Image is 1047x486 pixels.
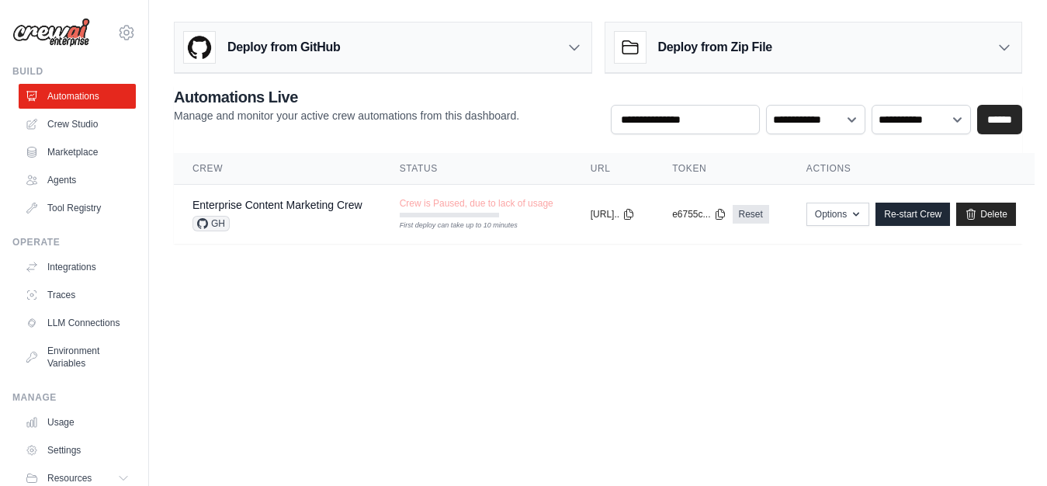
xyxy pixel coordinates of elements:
[19,168,136,193] a: Agents
[400,220,499,231] div: First deploy can take up to 10 minutes
[572,153,654,185] th: URL
[654,153,788,185] th: Token
[806,203,869,226] button: Options
[12,65,136,78] div: Build
[19,84,136,109] a: Automations
[192,216,230,231] span: GH
[12,18,90,47] img: Logo
[19,140,136,165] a: Marketplace
[192,199,362,211] a: Enterprise Content Marketing Crew
[174,86,519,108] h2: Automations Live
[12,236,136,248] div: Operate
[184,32,215,63] img: GitHub Logo
[19,438,136,463] a: Settings
[788,153,1035,185] th: Actions
[174,153,381,185] th: Crew
[19,255,136,279] a: Integrations
[227,38,340,57] h3: Deploy from GitHub
[19,283,136,307] a: Traces
[12,391,136,404] div: Manage
[381,153,572,185] th: Status
[956,203,1016,226] a: Delete
[658,38,772,57] h3: Deploy from Zip File
[47,472,92,484] span: Resources
[19,112,136,137] a: Crew Studio
[672,208,726,220] button: e6755c...
[174,108,519,123] p: Manage and monitor your active crew automations from this dashboard.
[19,196,136,220] a: Tool Registry
[400,197,553,210] span: Crew is Paused, due to lack of usage
[733,205,769,224] a: Reset
[875,203,950,226] a: Re-start Crew
[19,410,136,435] a: Usage
[19,311,136,335] a: LLM Connections
[19,338,136,376] a: Environment Variables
